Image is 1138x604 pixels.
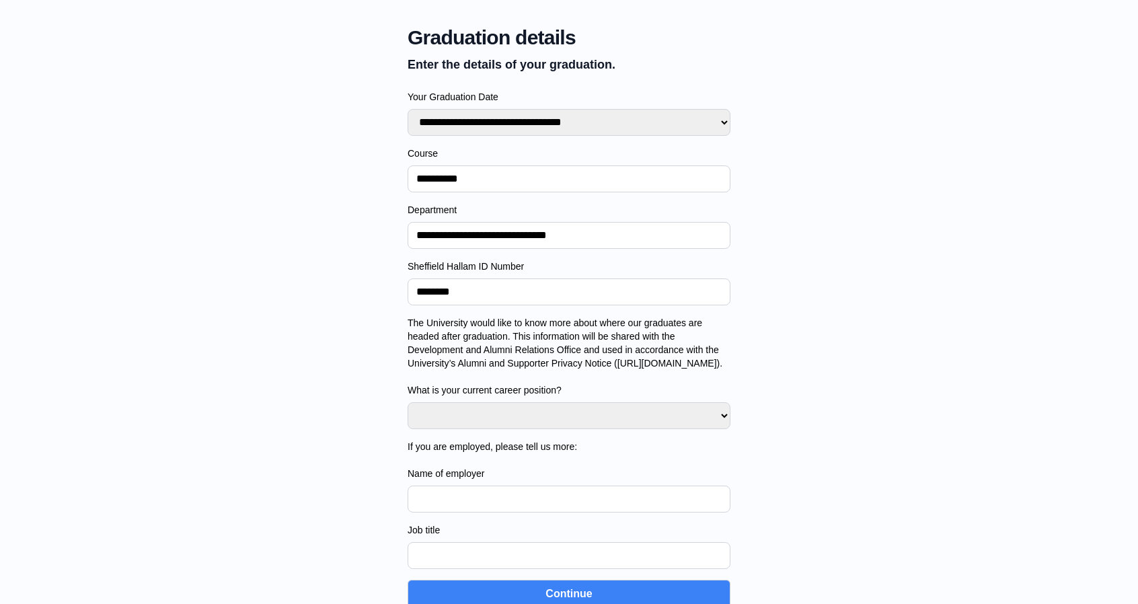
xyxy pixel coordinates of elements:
[408,523,730,537] label: Job title
[408,203,730,217] label: Department
[408,90,730,104] label: Your Graduation Date
[408,55,730,74] p: Enter the details of your graduation.
[408,147,730,160] label: Course
[408,26,730,50] span: Graduation details
[408,440,730,480] label: If you are employed, please tell us more: Name of employer
[408,260,730,273] label: Sheffield Hallam ID Number
[408,316,730,397] label: The University would like to know more about where our graduates are headed after graduation. Thi...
